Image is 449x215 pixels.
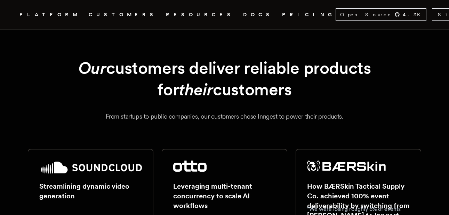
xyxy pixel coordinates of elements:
h2: Leveraging multi-tenant concurrency to scale AI workflows [173,181,276,210]
a: CUSTOMERS [89,10,158,19]
img: BÆRSkin Tactical Supply Co. [307,161,386,172]
span: Open Source [340,11,392,18]
em: Our [78,58,106,78]
h2: Streamlining dynamic video generation [39,181,142,201]
img: SoundCloud [39,161,142,174]
em: their [179,79,213,100]
button: RESOURCES [166,10,235,19]
a: DOCS [243,10,274,19]
p: From startups to public companies, our customers chose Inngest to power their products. [28,112,421,121]
h1: customers deliver reliable products for customers [41,57,408,101]
a: PRICING [282,10,336,19]
span: 4.3 K [403,11,425,18]
button: PLATFORM [19,10,80,19]
img: Otto [173,161,207,172]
